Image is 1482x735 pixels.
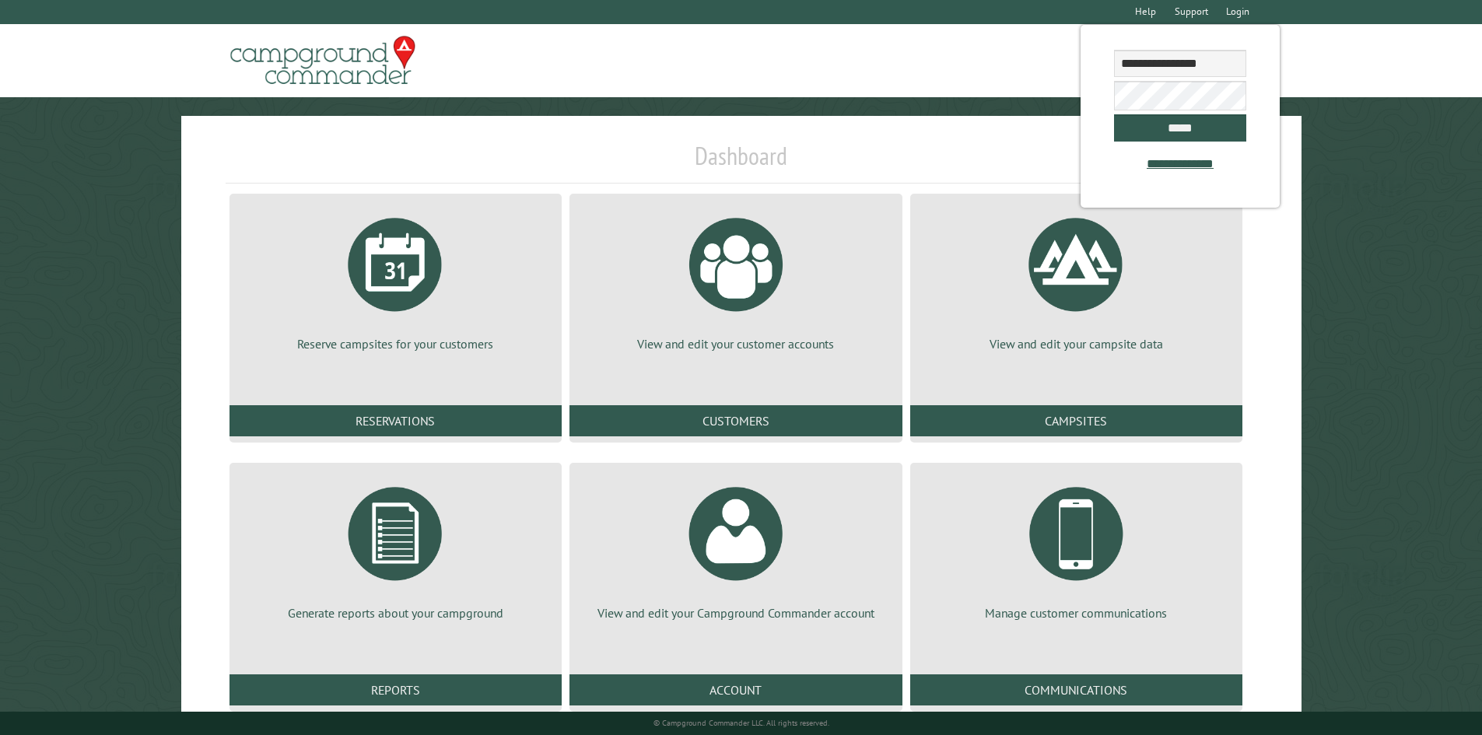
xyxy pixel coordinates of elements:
a: View and edit your campsite data [929,206,1224,352]
p: Generate reports about your campground [248,604,543,621]
a: Account [569,674,902,705]
h1: Dashboard [226,141,1257,184]
a: Customers [569,405,902,436]
a: Reports [229,674,562,705]
a: View and edit your customer accounts [588,206,883,352]
p: View and edit your customer accounts [588,335,883,352]
p: View and edit your Campground Commander account [588,604,883,621]
p: Reserve campsites for your customers [248,335,543,352]
a: Manage customer communications [929,475,1224,621]
a: Reservations [229,405,562,436]
p: Manage customer communications [929,604,1224,621]
small: © Campground Commander LLC. All rights reserved. [653,718,829,728]
a: View and edit your Campground Commander account [588,475,883,621]
a: Generate reports about your campground [248,475,543,621]
a: Reserve campsites for your customers [248,206,543,352]
a: Campsites [910,405,1242,436]
img: Campground Commander [226,30,420,91]
p: View and edit your campsite data [929,335,1224,352]
a: Communications [910,674,1242,705]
